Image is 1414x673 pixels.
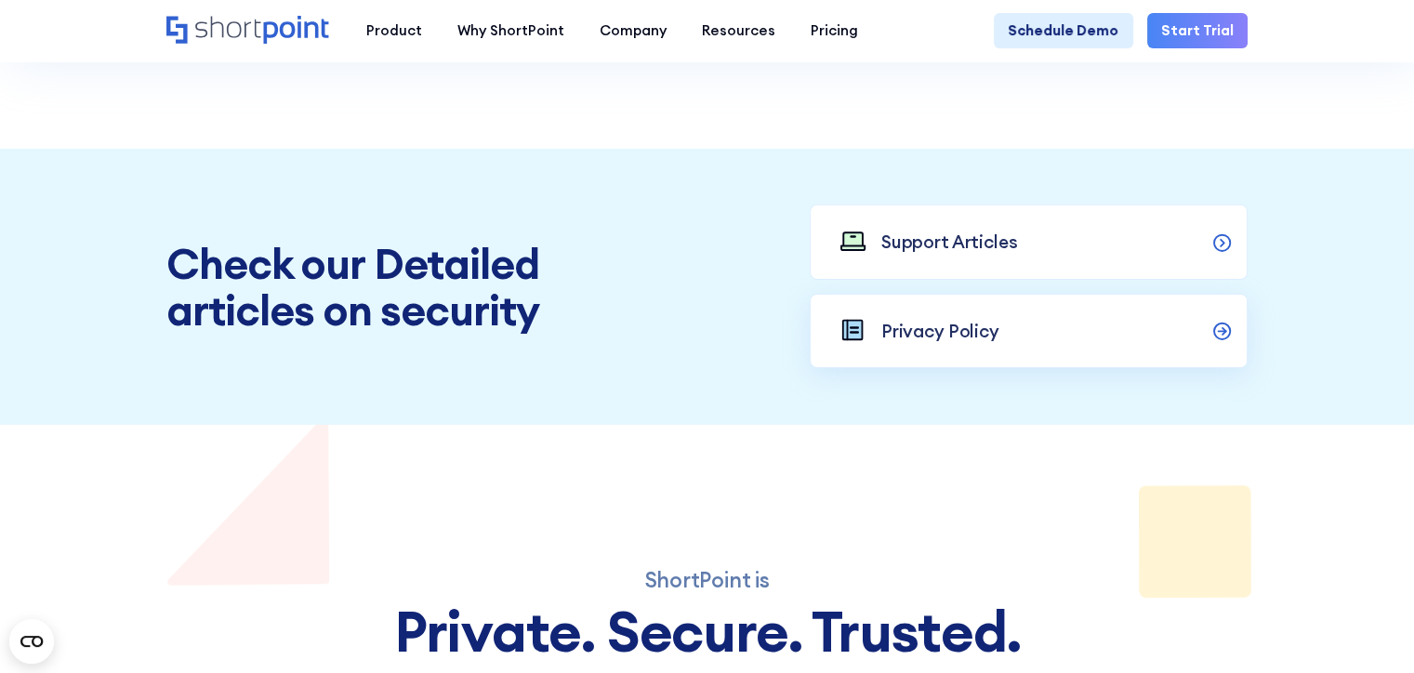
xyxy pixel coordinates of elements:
a: Product [349,13,440,48]
button: Open CMP widget [9,619,54,664]
div: Pricing [811,20,858,42]
p: Privacy Policy [881,318,999,345]
iframe: Chat Widget [1321,584,1414,673]
div: Private. Secure. Trusted. [364,600,1051,663]
div: Resources [702,20,775,42]
a: Start Trial [1147,13,1248,48]
div: Company [600,20,667,42]
a: Support Articles [810,205,1249,279]
a: Privacy Policy [810,294,1249,368]
div: Product [366,20,422,42]
a: Resources [684,13,793,48]
div: Why ShortPoint [457,20,564,42]
h2: Check our Detailed articles on security [166,240,605,333]
a: Why ShortPoint [440,13,582,48]
a: Company [582,13,684,48]
a: Schedule Demo [994,13,1132,48]
a: Pricing [793,13,876,48]
div: ShortPoint is [364,566,1051,594]
a: Home [166,16,331,46]
p: Support Articles [881,229,1018,256]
